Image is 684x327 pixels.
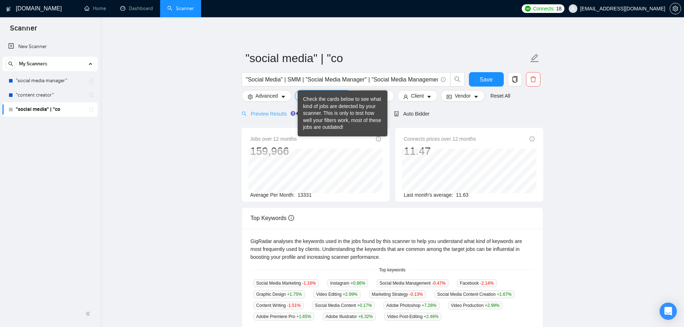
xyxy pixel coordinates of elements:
span: Connects prices over 12 months [404,135,476,143]
span: holder [88,107,94,112]
span: 13331 [298,192,312,198]
span: My Scanners [19,57,47,71]
span: caret-down [474,94,479,99]
span: +0.86 % [350,281,365,286]
span: Jobs over 12 months [250,135,297,143]
span: Adobe Illustrator [323,313,376,321]
span: Adobe Premiere Pro [253,313,314,321]
span: info-circle [530,136,535,141]
span: +1.75 % [287,292,302,297]
span: Auto Bidder [394,111,429,117]
div: 159,966 [250,144,297,158]
span: -1.51 % [287,303,301,308]
a: "social media" | "co [16,102,84,117]
span: +1.67 % [497,292,512,297]
span: user [403,94,408,99]
a: "content creator" [16,88,84,102]
a: New Scanner [8,39,92,54]
div: Check the cards below to see what kind of jobs are detected by your scanner. This is only to test... [303,96,382,131]
span: Social Media Management [377,279,448,287]
span: Video Production [448,302,503,309]
span: Social Media Marketing [253,279,319,287]
button: settingAdvancedcaret-down [242,90,292,102]
li: New Scanner [3,39,98,54]
span: +2.46 % [424,314,438,319]
span: info-circle [376,136,381,141]
span: +6.32 % [358,314,373,319]
button: setting [670,3,681,14]
span: Marketing Strategy [369,290,426,298]
span: robot [394,111,399,116]
span: holder [88,78,94,84]
a: dashboardDashboard [120,5,153,11]
span: Social Media Content [312,302,374,309]
div: GigRadar analyses the keywords used in the jobs found by this scanner to help you understand what... [251,237,534,261]
span: Average Per Month: [250,192,295,198]
button: search [450,72,465,87]
span: edit [530,53,539,63]
div: Open Intercom Messenger [660,303,677,320]
span: double-left [85,310,93,317]
button: Save [469,72,504,87]
button: search [5,58,17,70]
span: caret-down [427,94,432,99]
span: -1.16 % [302,281,316,286]
span: +2.99 % [485,303,499,308]
img: upwork-logo.png [525,6,531,11]
span: Last month's average: [404,192,453,198]
span: Facebook [457,279,497,287]
span: -0.47 % [432,281,446,286]
a: "social media manager" [16,74,84,88]
span: Save [480,75,493,84]
span: user [571,6,576,11]
span: search [451,76,464,83]
span: +0.17 % [357,303,372,308]
a: Reset All [490,92,510,100]
span: Scanner [4,23,43,38]
span: 18 [556,5,562,13]
span: Top keywords [375,267,410,274]
button: barsJob Categorycaret-down [295,90,353,102]
span: Content Writing [253,302,304,309]
span: Video Post-Editing [384,313,441,321]
input: Scanner name... [246,49,529,67]
span: Vendor [455,92,470,100]
span: delete [526,76,540,83]
div: 11.47 [404,144,476,158]
li: My Scanners [3,57,98,117]
span: idcard [447,94,452,99]
span: info-circle [288,215,294,221]
a: searchScanner [167,5,194,11]
button: userClientcaret-down [397,90,438,102]
span: -0.13 % [409,292,423,297]
a: setting [670,6,681,11]
span: Social Media Content Creation [434,290,515,298]
span: setting [248,94,253,99]
span: search [5,61,16,66]
span: Video Editing [313,290,360,298]
span: setting [670,6,681,11]
a: homeHome [84,5,106,11]
span: caret-down [281,94,286,99]
span: holder [88,92,94,98]
span: search [242,111,247,116]
span: copy [508,76,522,83]
span: Preview Results [242,111,293,117]
div: Top Keywords [251,208,534,228]
span: Graphic Design [253,290,305,298]
span: +1.65 % [297,314,311,319]
span: 11.63 [456,192,469,198]
input: Search Freelance Jobs... [246,75,438,84]
button: delete [526,72,540,87]
img: logo [6,3,11,15]
span: +7.28 % [422,303,437,308]
span: Advanced [256,92,278,100]
span: -2.14 % [480,281,494,286]
span: Instagram [327,279,368,287]
button: idcardVendorcaret-down [441,90,484,102]
div: Tooltip anchor [290,110,296,117]
span: info-circle [441,77,446,82]
span: Client [411,92,424,100]
span: +2.99 % [343,292,357,297]
span: Connects: [533,5,554,13]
